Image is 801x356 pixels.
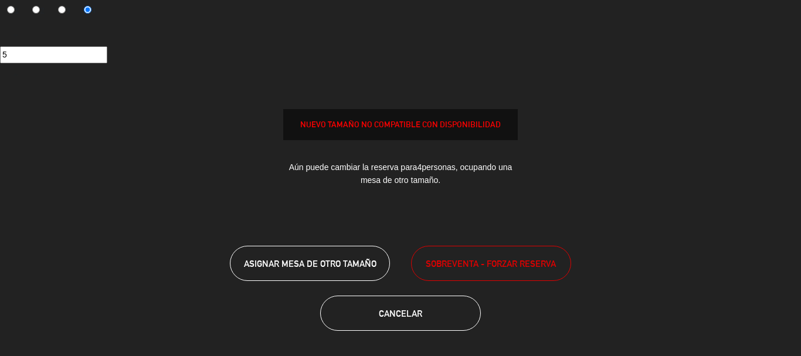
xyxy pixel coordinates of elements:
label: 4 [77,1,103,21]
button: SOBREVENTA - FORZAR RESERVA [411,246,571,281]
span: 4 [417,162,422,172]
label: 2 [26,1,52,21]
span: Cancelar [379,308,422,318]
span: SOBREVENTA - FORZAR RESERVA [426,257,556,270]
input: 4 [84,6,91,13]
button: Cancelar [320,296,480,331]
div: Aún puede cambiar la reserva para personas, ocupando una mesa de otro tamaño. [283,152,518,196]
input: 2 [32,6,40,13]
button: ASIGNAR MESA DE OTRO TAMAÑO [230,246,390,281]
span: ASIGNAR MESA DE OTRO TAMAÑO [244,259,376,269]
input: 3 [58,6,66,13]
label: 3 [52,1,77,21]
div: NUEVO TAMAÑO NO COMPATIBLE CON DISPONIBILIDAD [284,118,517,131]
input: 1 [7,6,15,13]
